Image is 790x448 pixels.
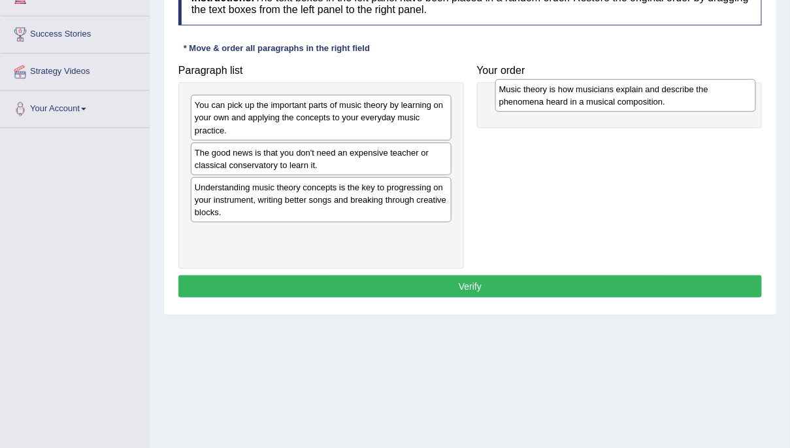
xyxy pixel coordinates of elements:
button: Verify [178,275,762,298]
a: Your Account [1,91,150,124]
div: Music theory is how musicians explain and describe the phenomena heard in a musical composition. [495,79,756,112]
div: * Move & order all paragraphs in the right field [178,42,375,54]
div: Understanding music theory concepts is the key to progressing on your instrument, writing better ... [191,177,452,222]
a: Strategy Videos [1,54,150,86]
div: You can pick up the important parts of music theory by learning on your own and applying the conc... [191,95,452,140]
h4: Paragraph list [178,65,464,77]
div: The good news is that you don't need an expensive teacher or classical conservatory to learn it. [191,143,452,175]
a: Success Stories [1,16,150,49]
h4: Your order [477,65,763,77]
